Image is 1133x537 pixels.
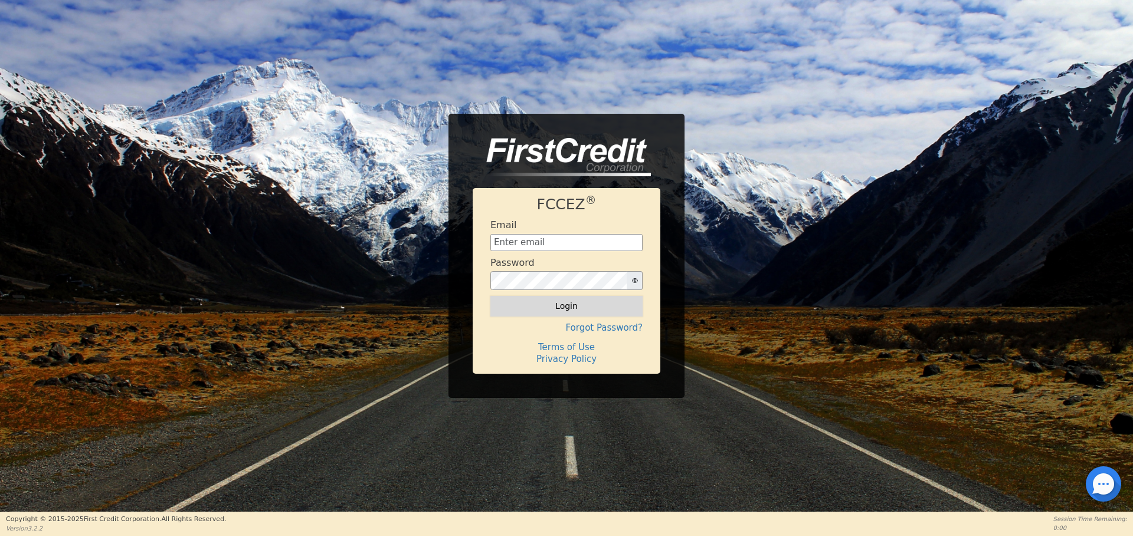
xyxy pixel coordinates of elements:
[490,219,516,230] h4: Email
[490,296,643,316] button: Login
[161,515,226,523] span: All Rights Reserved.
[490,196,643,213] h1: FCCEZ
[490,342,643,352] h4: Terms of Use
[1053,515,1127,523] p: Session Time Remaining:
[490,234,643,252] input: Enter email
[490,271,627,290] input: password
[473,138,651,177] img: logo-CMu_cnol.png
[6,515,226,525] p: Copyright © 2015- 2025 First Credit Corporation.
[585,194,597,206] sup: ®
[490,322,643,333] h4: Forgot Password?
[490,354,643,364] h4: Privacy Policy
[6,524,226,533] p: Version 3.2.2
[1053,523,1127,532] p: 0:00
[490,257,535,268] h4: Password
